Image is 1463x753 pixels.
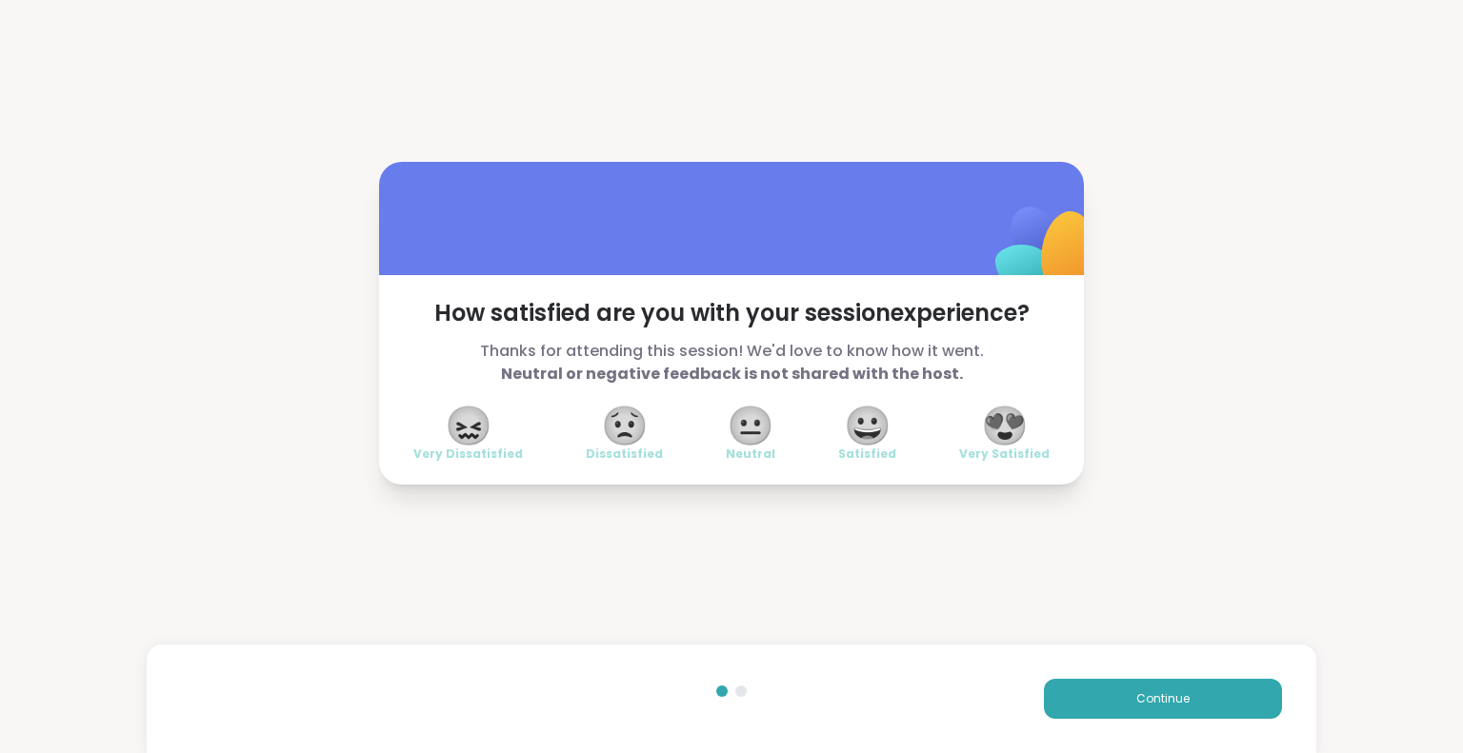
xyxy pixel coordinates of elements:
[501,363,963,385] b: Neutral or negative feedback is not shared with the host.
[959,446,1050,462] span: Very Satisfied
[844,408,892,443] span: 😀
[445,408,492,443] span: 😖
[951,157,1140,347] img: ShareWell Logomark
[413,340,1050,386] span: Thanks for attending this session! We'd love to know how it went.
[586,446,663,462] span: Dissatisfied
[413,446,523,462] span: Very Dissatisfied
[981,408,1029,443] span: 😍
[726,446,775,462] span: Neutral
[838,446,896,462] span: Satisfied
[1136,690,1190,707] span: Continue
[1044,679,1282,719] button: Continue
[601,408,649,443] span: 😟
[727,408,774,443] span: 😐
[413,298,1050,328] span: How satisfied are you with your session experience?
